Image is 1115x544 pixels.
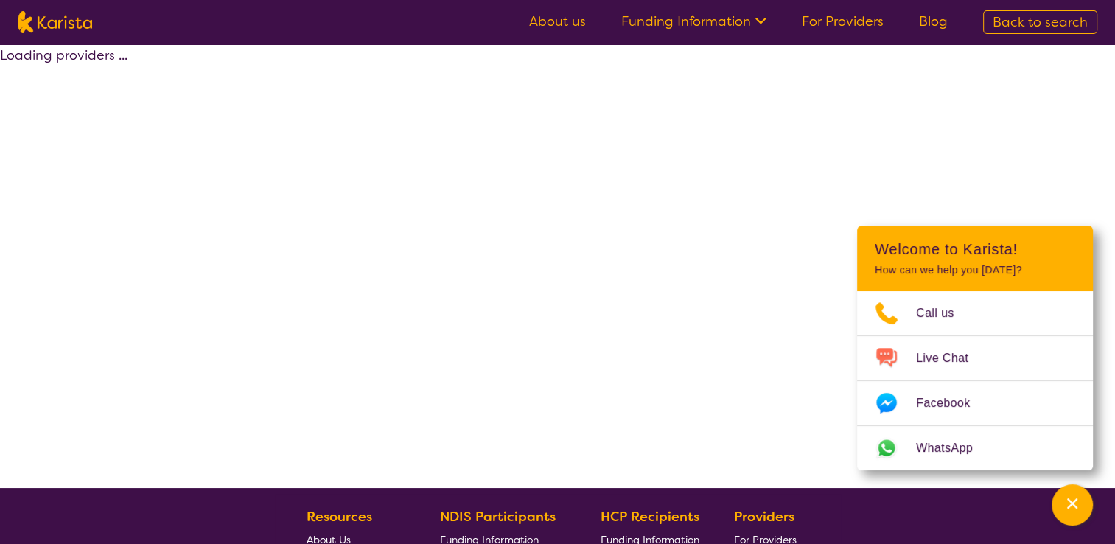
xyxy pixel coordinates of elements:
[734,508,794,526] b: Providers
[1052,484,1093,526] button: Channel Menu
[857,226,1093,470] div: Channel Menu
[857,426,1093,470] a: Web link opens in a new tab.
[916,347,986,369] span: Live Chat
[916,302,972,324] span: Call us
[993,13,1088,31] span: Back to search
[802,13,884,30] a: For Providers
[529,13,586,30] a: About us
[621,13,766,30] a: Funding Information
[601,508,699,526] b: HCP Recipients
[875,240,1075,258] h2: Welcome to Karista!
[857,291,1093,470] ul: Choose channel
[18,11,92,33] img: Karista logo
[440,508,556,526] b: NDIS Participants
[919,13,948,30] a: Blog
[983,10,1097,34] a: Back to search
[307,508,372,526] b: Resources
[916,437,990,459] span: WhatsApp
[916,392,988,414] span: Facebook
[875,264,1075,276] p: How can we help you [DATE]?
